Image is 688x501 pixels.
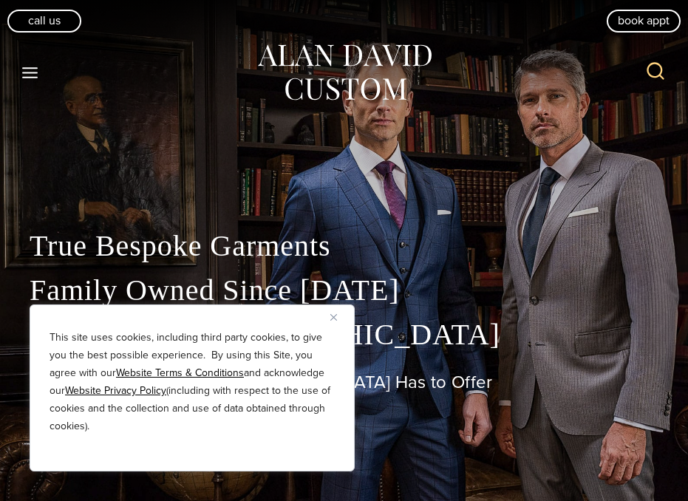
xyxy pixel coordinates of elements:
[607,10,681,32] a: book appt
[330,308,348,326] button: Close
[330,314,337,321] img: Close
[15,59,46,86] button: Open menu
[50,329,335,435] p: This site uses cookies, including third party cookies, to give you the best possible experience. ...
[30,224,658,357] p: True Bespoke Garments Family Owned Since [DATE] Made in the [GEOGRAPHIC_DATA]
[638,55,673,90] button: View Search Form
[256,40,433,106] img: Alan David Custom
[65,383,166,398] a: Website Privacy Policy
[7,10,81,32] a: Call Us
[116,365,244,381] a: Website Terms & Conditions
